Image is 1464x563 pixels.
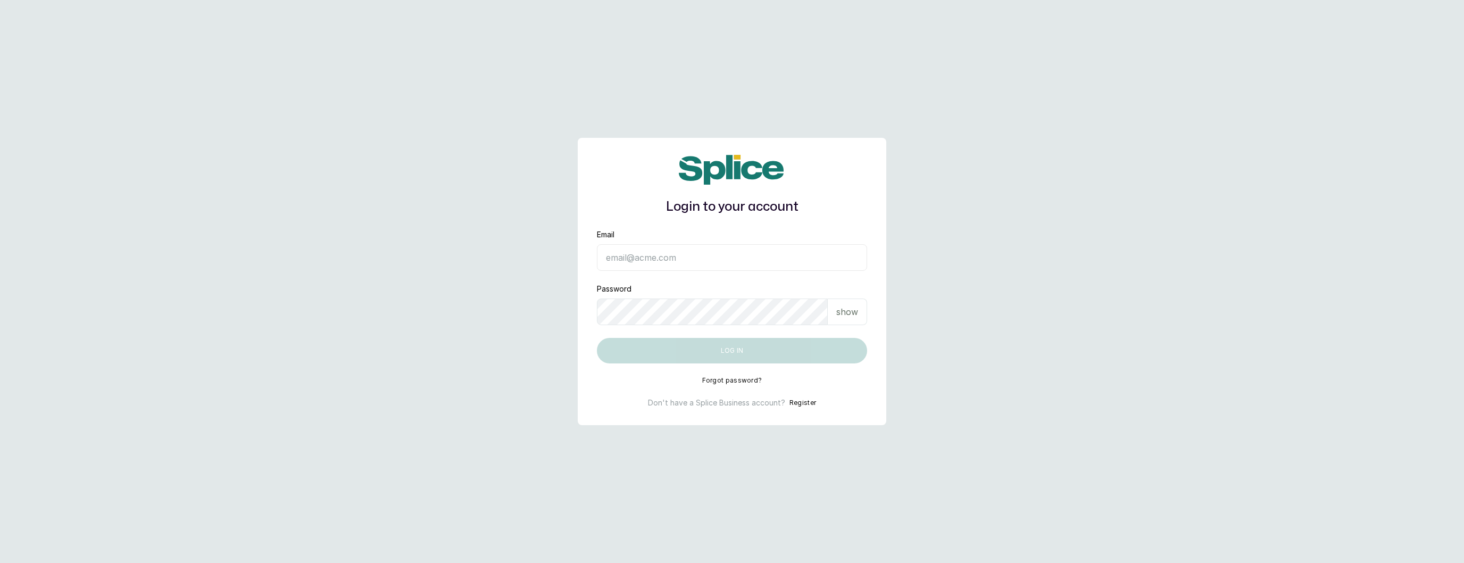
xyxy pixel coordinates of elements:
p: Don't have a Splice Business account? [648,398,785,408]
label: Password [597,284,631,294]
button: Register [789,398,816,408]
input: email@acme.com [597,244,867,271]
h1: Login to your account [597,197,867,217]
button: Log in [597,338,867,363]
p: show [836,305,858,318]
label: Email [597,229,614,240]
button: Forgot password? [702,376,762,385]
